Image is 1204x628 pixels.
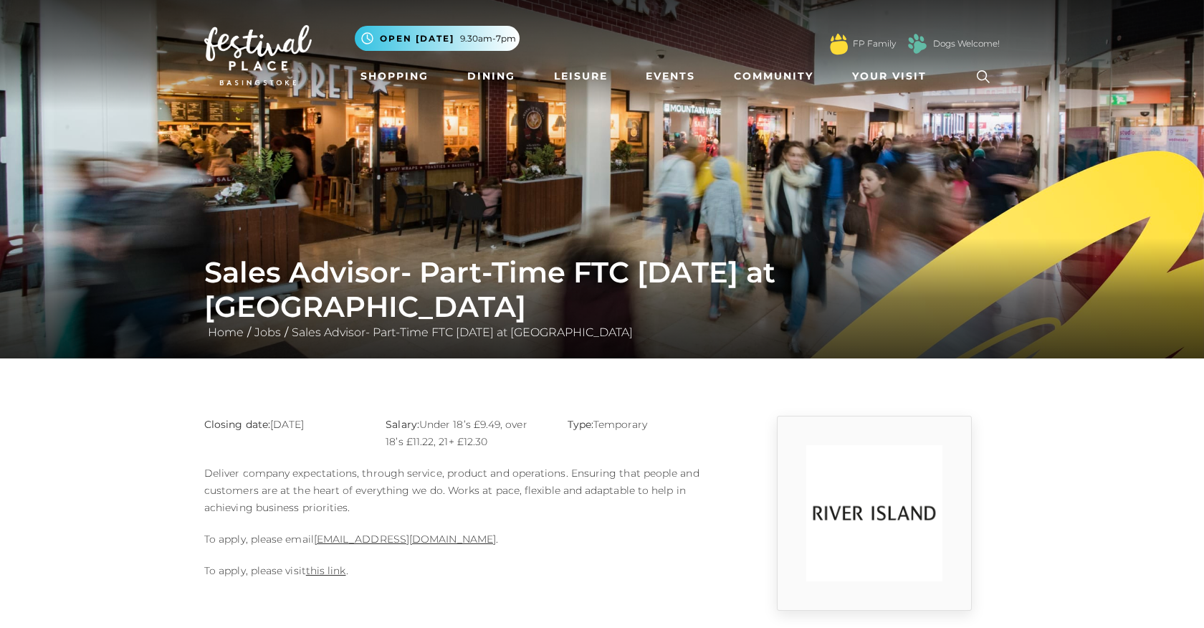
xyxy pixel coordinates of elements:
a: Shopping [355,63,434,90]
p: [DATE] [204,416,364,433]
h1: Sales Advisor- Part-Time FTC [DATE] at [GEOGRAPHIC_DATA] [204,255,1000,324]
strong: Salary: [386,418,419,431]
div: / / [193,255,1010,341]
span: Open [DATE] [380,32,454,45]
p: Under 18’s £9.49, over 18’s £11.22, 21+ £12.30 [386,416,545,450]
button: Open [DATE] 9.30am-7pm [355,26,520,51]
strong: Closing date: [204,418,270,431]
a: Sales Advisor- Part-Time FTC [DATE] at [GEOGRAPHIC_DATA] [288,325,636,339]
a: Your Visit [846,63,940,90]
a: FP Family [853,37,896,50]
a: this link [306,564,346,577]
a: Home [204,325,247,339]
img: Festival Place Logo [204,25,312,85]
a: Dining [462,63,521,90]
span: Your Visit [852,69,927,84]
p: To apply, please email . [204,531,727,548]
a: Dogs Welcome! [933,37,1000,50]
a: Leisure [548,63,613,90]
p: Deliver company expectations, through service, product and operations. Ensuring that people and c... [204,465,727,516]
p: Temporary [568,416,727,433]
a: Jobs [251,325,285,339]
a: [EMAIL_ADDRESS][DOMAIN_NAME] [314,533,496,546]
a: Community [728,63,819,90]
span: 9.30am-7pm [460,32,516,45]
img: 9_1554823252_w6od.png [806,445,942,581]
a: Events [640,63,701,90]
p: To apply, please visit . [204,562,727,579]
strong: Type: [568,418,593,431]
